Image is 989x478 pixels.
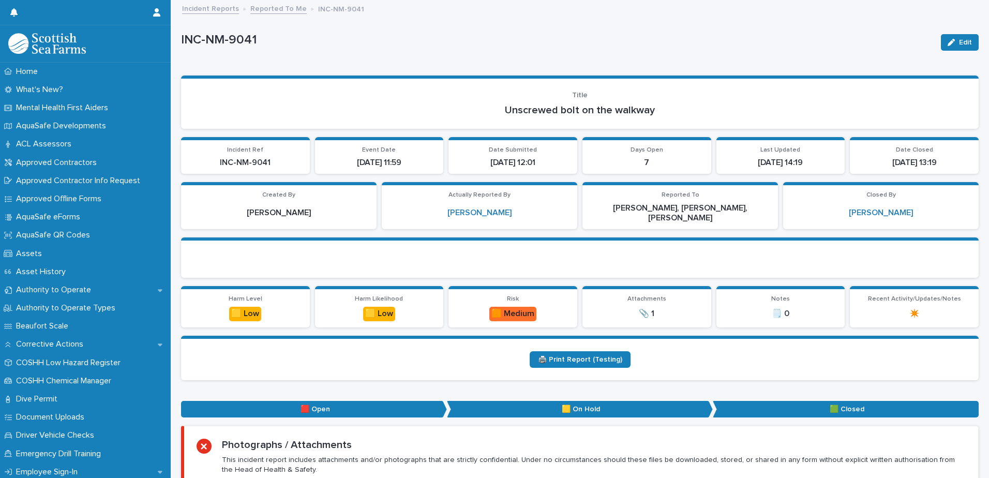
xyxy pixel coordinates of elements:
[12,430,102,440] p: Driver Vehicle Checks
[448,192,511,198] span: Actually Reported By
[181,33,933,48] p: INC-NM-9041
[723,309,839,319] p: 🗒️ 0
[182,2,239,14] a: Incident Reports
[222,439,352,451] h2: Photographs / Attachments
[530,351,631,368] a: 🖨️ Print Report (Testing)
[363,307,395,321] div: 🟨 Low
[12,303,124,313] p: Authority to Operate Types
[455,158,571,168] p: [DATE] 12:01
[12,158,105,168] p: Approved Contractors
[489,307,536,321] div: 🟧 Medium
[538,356,622,363] span: 🖨️ Print Report (Testing)
[856,309,972,319] p: ✴️
[355,296,403,302] span: Harm Likelihood
[12,412,93,422] p: Document Uploads
[8,33,86,54] img: bPIBxiqnSb2ggTQWdOVV
[12,376,119,386] p: COSHH Chemical Manager
[12,212,88,222] p: AquaSafe eForms
[12,85,71,95] p: What's New?
[362,147,396,153] span: Event Date
[250,2,307,14] a: Reported To Me
[447,401,713,418] p: 🟨 On Hold
[12,267,74,277] p: Asset History
[12,321,77,331] p: Beaufort Scale
[187,158,304,168] p: INC-NM-9041
[447,208,512,218] a: [PERSON_NAME]
[760,147,800,153] span: Last Updated
[12,103,116,113] p: Mental Health First Aiders
[868,296,961,302] span: Recent Activity/Updates/Notes
[856,158,972,168] p: [DATE] 13:19
[849,208,913,218] a: [PERSON_NAME]
[589,203,772,223] p: [PERSON_NAME], [PERSON_NAME], [PERSON_NAME]
[866,192,896,198] span: Closed By
[227,147,263,153] span: Incident Ref
[229,296,262,302] span: Harm Level
[12,176,148,186] p: Approved Contractor Info Request
[589,309,705,319] p: 📎 1
[941,34,979,51] button: Edit
[12,194,110,204] p: Approved Offline Forms
[489,147,537,153] span: Date Submitted
[12,67,46,77] p: Home
[321,158,438,168] p: [DATE] 11:59
[627,296,666,302] span: Attachments
[507,296,519,302] span: Risk
[229,307,261,321] div: 🟨 Low
[318,3,364,14] p: INC-NM-9041
[12,139,80,149] p: ACL Assessors
[12,467,86,477] p: Employee Sign-In
[896,147,933,153] span: Date Closed
[713,401,979,418] p: 🟩 Closed
[771,296,790,302] span: Notes
[193,104,966,116] p: Unscrewed bolt on the walkway
[662,192,699,198] span: Reported To
[12,449,109,459] p: Emergency Drill Training
[187,208,370,218] p: [PERSON_NAME]
[959,39,972,46] span: Edit
[589,158,705,168] p: 7
[12,249,50,259] p: Assets
[572,92,588,99] span: Title
[12,230,98,240] p: AquaSafe QR Codes
[723,158,839,168] p: [DATE] 14:19
[12,339,92,349] p: Corrective Actions
[12,394,66,404] p: Dive Permit
[12,358,129,368] p: COSHH Low Hazard Register
[12,121,114,131] p: AquaSafe Developments
[181,401,447,418] p: 🟥 Open
[631,147,663,153] span: Days Open
[262,192,295,198] span: Created By
[12,285,99,295] p: Authority to Operate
